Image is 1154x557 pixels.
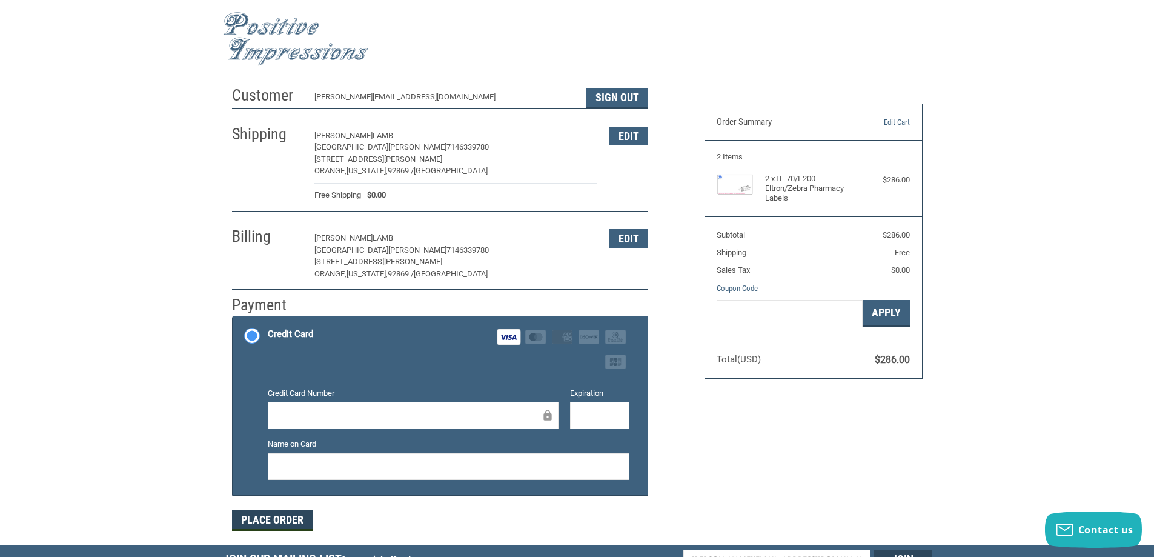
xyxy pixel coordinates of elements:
[314,142,446,152] span: [GEOGRAPHIC_DATA][PERSON_NAME]
[361,189,386,201] span: $0.00
[848,116,910,128] a: Edit Cart
[717,354,761,365] span: Total (USD)
[314,189,361,201] span: Free Shipping
[388,166,414,175] span: 92869 /
[373,233,393,242] span: Lamb
[717,248,746,257] span: Shipping
[717,152,910,162] h3: 2 Items
[717,230,745,239] span: Subtotal
[268,324,313,344] div: Credit Card
[314,269,347,278] span: Orange,
[314,245,446,255] span: [GEOGRAPHIC_DATA][PERSON_NAME]
[861,174,910,186] div: $286.00
[373,131,393,140] span: Lamb
[268,438,629,450] label: Name on Card
[314,131,373,140] span: [PERSON_NAME]
[446,142,489,152] span: 7146339780
[314,257,442,266] span: [STREET_ADDRESS][PERSON_NAME]
[232,124,303,144] h2: Shipping
[388,269,414,278] span: 92869 /
[717,116,848,128] h3: Order Summary
[347,269,388,278] span: [US_STATE],
[347,166,388,175] span: [US_STATE],
[717,300,863,327] input: Gift Certificate or Coupon Code
[1078,523,1133,536] span: Contact us
[314,233,373,242] span: [PERSON_NAME]
[268,387,559,399] label: Credit Card Number
[314,166,347,175] span: Orange,
[891,265,910,275] span: $0.00
[717,265,750,275] span: Sales Tax
[232,227,303,247] h2: Billing
[586,88,648,108] button: Sign Out
[414,166,488,175] span: [GEOGRAPHIC_DATA]
[609,229,648,248] button: Edit
[314,155,442,164] span: [STREET_ADDRESS][PERSON_NAME]
[609,127,648,145] button: Edit
[232,295,303,315] h2: Payment
[1045,512,1142,548] button: Contact us
[717,284,758,293] a: Coupon Code
[446,245,489,255] span: 7146339780
[875,354,910,365] span: $286.00
[863,300,910,327] button: Apply
[895,248,910,257] span: Free
[314,91,574,108] div: [PERSON_NAME][EMAIL_ADDRESS][DOMAIN_NAME]
[223,12,368,66] img: Positive Impressions
[883,230,910,239] span: $286.00
[232,510,313,531] button: Place Order
[765,174,859,204] h4: 2 x TL-70/I-200 Eltron/Zebra Pharmacy Labels
[414,269,488,278] span: [GEOGRAPHIC_DATA]
[570,387,629,399] label: Expiration
[232,85,303,105] h2: Customer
